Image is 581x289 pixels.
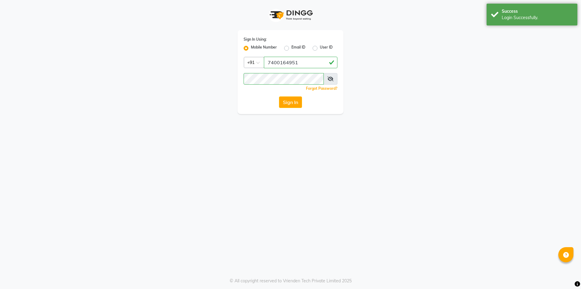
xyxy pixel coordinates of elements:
a: Forgot Password? [306,86,337,91]
input: Username [264,57,337,68]
div: Login Successfully. [502,15,573,21]
label: Sign In Using: [244,37,267,42]
iframe: chat widget [556,265,575,283]
label: Mobile Number [251,45,277,52]
input: Username [244,73,324,85]
label: User ID [320,45,333,52]
img: logo1.svg [266,6,315,24]
button: Sign In [279,96,302,108]
div: Success [502,8,573,15]
label: Email ID [291,45,305,52]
